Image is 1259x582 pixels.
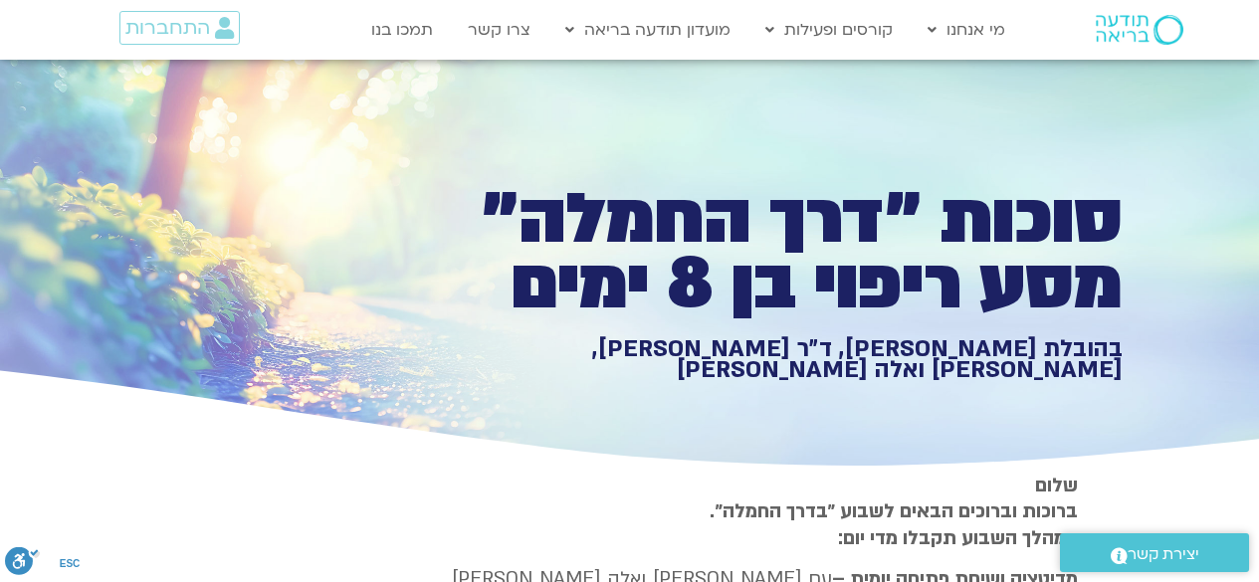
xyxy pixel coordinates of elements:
span: התחברות [125,17,210,39]
a: התחברות [119,11,240,45]
h1: סוכות ״דרך החמלה״ מסע ריפוי בן 8 ימים [433,187,1123,317]
a: קורסים ופעילות [755,11,903,49]
a: יצירת קשר [1060,533,1249,572]
img: תודעה בריאה [1096,15,1183,45]
a: צרו קשר [458,11,540,49]
strong: ברוכות וברוכים הבאים לשבוע ״בדרך החמלה״. במהלך השבוע תקבלו מדי יום: [710,498,1078,550]
a: מי אנחנו [918,11,1015,49]
strong: שלום [1035,473,1078,498]
a: מועדון תודעה בריאה [555,11,740,49]
a: תמכו בנו [361,11,443,49]
h1: בהובלת [PERSON_NAME], ד״ר [PERSON_NAME], [PERSON_NAME] ואלה [PERSON_NAME] [433,338,1123,381]
span: יצירת קשר [1128,541,1199,568]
